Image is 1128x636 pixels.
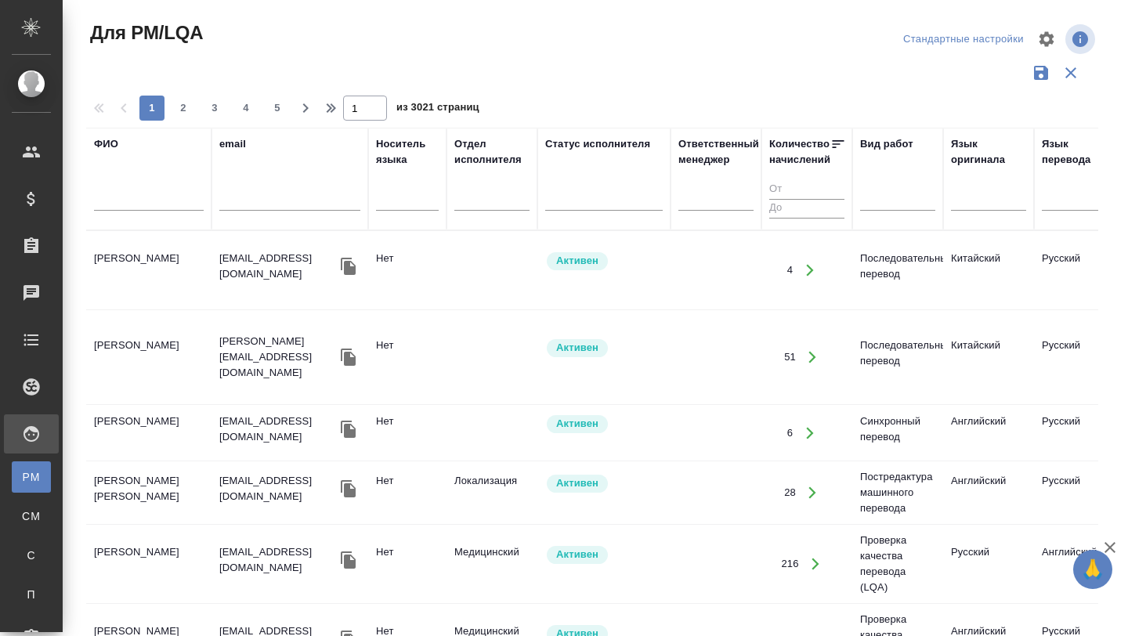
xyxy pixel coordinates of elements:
[556,547,598,562] p: Активен
[1034,465,1125,520] td: Русский
[20,469,43,485] span: PM
[860,136,913,152] div: Вид работ
[368,330,446,385] td: Нет
[368,243,446,298] td: Нет
[1056,58,1086,88] button: Сбросить фильтры
[202,100,227,116] span: 3
[337,417,360,441] button: Скопировать
[219,136,246,152] div: email
[556,416,598,432] p: Активен
[678,136,759,168] div: Ответственный менеджер
[219,251,337,282] p: [EMAIL_ADDRESS][DOMAIN_NAME]
[265,96,290,121] button: 5
[943,465,1034,520] td: Английский
[337,477,360,500] button: Скопировать
[852,330,943,385] td: Последовательный перевод
[86,243,211,298] td: [PERSON_NAME]
[784,349,796,365] div: 51
[1026,58,1056,88] button: Сохранить фильтры
[769,199,844,219] input: До
[446,465,537,520] td: Локализация
[1028,20,1065,58] span: Настроить таблицу
[265,100,290,116] span: 5
[233,100,258,116] span: 4
[368,465,446,520] td: Нет
[20,587,43,602] span: П
[202,96,227,121] button: 3
[368,406,446,461] td: Нет
[556,253,598,269] p: Активен
[852,461,943,524] td: Постредактура машинного перевода
[86,330,211,385] td: [PERSON_NAME]
[943,243,1034,298] td: Китайский
[545,414,663,435] div: Рядовой исполнитель: назначай с учетом рейтинга
[797,341,829,374] button: Открыть работы
[219,473,337,504] p: [EMAIL_ADDRESS][DOMAIN_NAME]
[787,262,793,278] div: 4
[337,345,360,369] button: Скопировать
[233,96,258,121] button: 4
[219,334,337,381] p: [PERSON_NAME][EMAIL_ADDRESS][DOMAIN_NAME]
[794,255,826,287] button: Открыть работы
[943,537,1034,591] td: Русский
[787,425,793,441] div: 6
[1034,537,1125,591] td: Английский
[800,548,832,580] button: Открыть работы
[86,20,203,45] span: Для PM/LQA
[94,136,118,152] div: ФИО
[797,477,829,509] button: Открыть работы
[368,537,446,591] td: Нет
[943,330,1034,385] td: Китайский
[454,136,530,168] div: Отдел исполнителя
[556,475,598,491] p: Активен
[337,548,360,572] button: Скопировать
[545,338,663,359] div: Рядовой исполнитель: назначай с учетом рейтинга
[1065,24,1098,54] span: Посмотреть информацию
[337,255,360,278] button: Скопировать
[899,27,1028,52] div: split button
[852,243,943,298] td: Последовательный перевод
[171,96,196,121] button: 2
[794,417,826,449] button: Открыть работы
[12,540,51,571] a: С
[852,406,943,461] td: Синхронный перевод
[1034,330,1125,385] td: Русский
[396,98,479,121] span: из 3021 страниц
[219,544,337,576] p: [EMAIL_ADDRESS][DOMAIN_NAME]
[545,473,663,494] div: Рядовой исполнитель: назначай с учетом рейтинга
[1034,243,1125,298] td: Русский
[86,537,211,591] td: [PERSON_NAME]
[1042,136,1117,168] div: Язык перевода
[556,340,598,356] p: Активен
[1079,553,1106,586] span: 🙏
[784,485,796,500] div: 28
[1073,550,1112,589] button: 🙏
[86,465,211,520] td: [PERSON_NAME] [PERSON_NAME]
[545,251,663,272] div: Рядовой исполнитель: назначай с учетом рейтинга
[943,406,1034,461] td: Английский
[446,537,537,591] td: Медицинский
[171,100,196,116] span: 2
[1034,406,1125,461] td: Русский
[769,180,844,200] input: От
[781,556,798,572] div: 216
[86,406,211,461] td: [PERSON_NAME]
[12,579,51,610] a: П
[545,544,663,566] div: Рядовой исполнитель: назначай с учетом рейтинга
[12,500,51,532] a: CM
[20,508,43,524] span: CM
[376,136,439,168] div: Носитель языка
[769,136,830,168] div: Количество начислений
[12,461,51,493] a: PM
[852,525,943,603] td: Проверка качества перевода (LQA)
[20,547,43,563] span: С
[545,136,650,152] div: Статус исполнителя
[219,414,337,445] p: [EMAIL_ADDRESS][DOMAIN_NAME]
[951,136,1026,168] div: Язык оригинала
